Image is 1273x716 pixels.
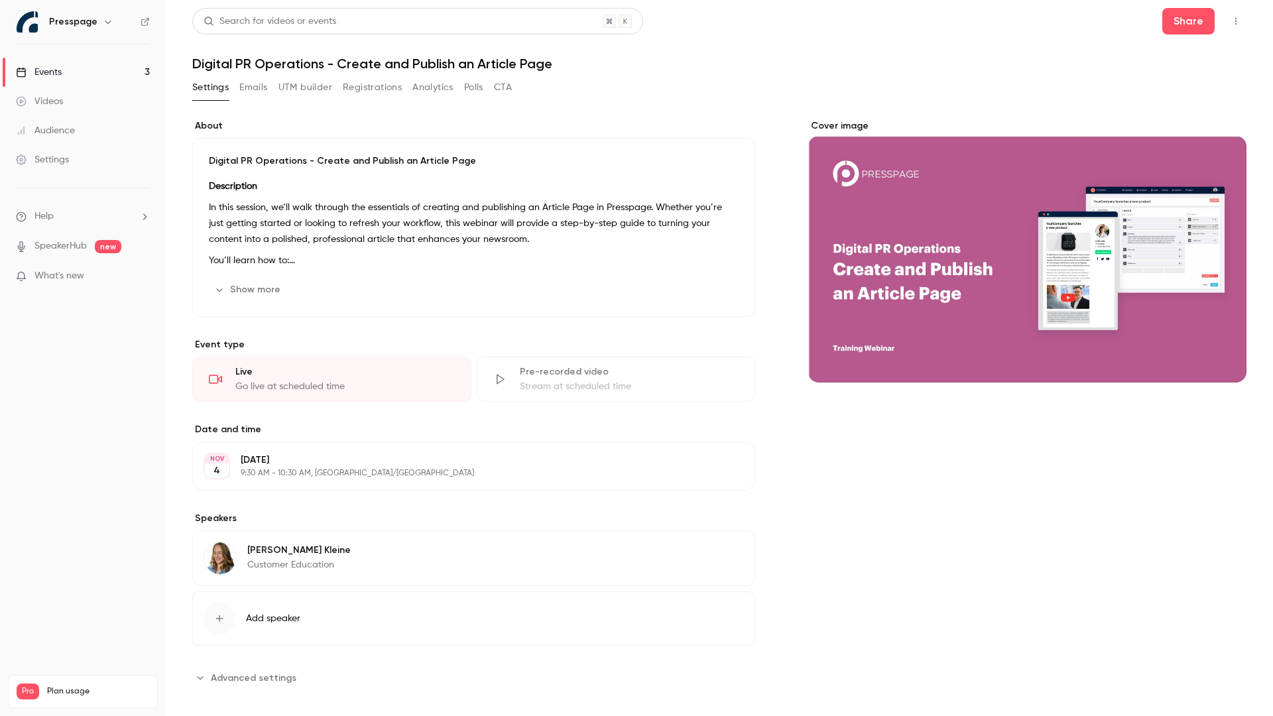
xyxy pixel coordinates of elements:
[343,77,402,98] button: Registrations
[192,530,755,586] div: Robin Kleine[PERSON_NAME] KleineCustomer Education
[16,66,62,79] div: Events
[239,77,267,98] button: Emails
[34,209,54,223] span: Help
[204,542,236,574] img: Robin Kleine
[192,357,471,402] div: LiveGo live at scheduled time
[16,153,69,166] div: Settings
[192,591,755,646] button: Add speaker
[235,380,455,393] div: Go live at scheduled time
[16,124,75,137] div: Audience
[241,468,685,479] p: 9:30 AM - 10:30 AM, [GEOGRAPHIC_DATA]/[GEOGRAPHIC_DATA]
[520,380,739,393] div: Stream at scheduled time
[247,558,351,571] p: Customer Education
[192,56,1246,72] h1: Digital PR Operations - Create and Publish an Article Page
[205,454,229,463] div: NOV
[49,15,97,29] h6: Presspage
[192,119,755,133] label: About
[204,15,336,29] div: Search for videos or events
[47,686,149,697] span: Plan usage
[213,464,220,477] p: 4
[520,365,739,379] div: Pre-recorded video
[192,667,755,688] section: Advanced settings
[247,544,351,557] p: [PERSON_NAME] Kleine
[494,77,512,98] button: CTA
[209,200,739,247] p: In this session, we’ll walk through the essentials of creating and publishing an Article Page in ...
[211,671,296,685] span: Advanced settings
[17,684,39,699] span: Pro
[1162,8,1215,34] button: Share
[192,77,229,98] button: Settings
[464,77,483,98] button: Polls
[192,667,304,688] button: Advanced settings
[17,11,38,32] img: Presspage
[209,253,739,268] p: You’ll learn how to:
[192,423,755,436] label: Date and time
[235,365,455,379] div: Live
[95,240,121,253] span: new
[808,119,1246,133] label: Cover image
[477,357,756,402] div: Pre-recorded videoStream at scheduled time
[278,77,332,98] button: UTM builder
[16,209,150,223] li: help-dropdown-opener
[241,453,685,467] p: [DATE]
[209,182,257,191] strong: Description
[209,279,288,300] button: Show more
[808,119,1246,383] section: Cover image
[209,154,739,168] p: Digital PR Operations - Create and Publish an Article Page
[34,239,87,253] a: SpeakerHub
[34,269,84,283] span: What's new
[192,338,755,351] p: Event type
[192,512,755,525] label: Speakers
[246,612,300,625] span: Add speaker
[16,95,63,108] div: Videos
[412,77,454,98] button: Analytics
